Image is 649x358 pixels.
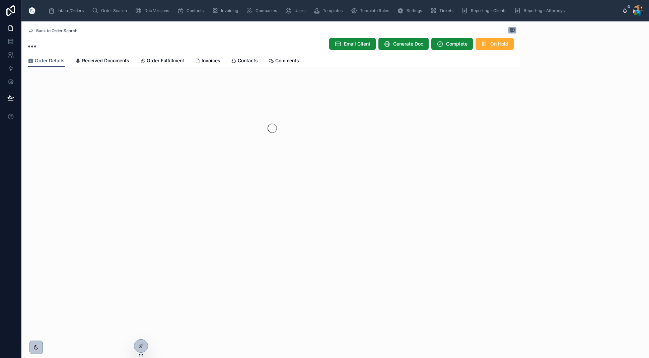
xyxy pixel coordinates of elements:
[378,38,429,50] button: Generate Doc
[187,8,204,13] span: Contacts
[275,57,299,64] span: Comments
[512,5,569,17] a: Reporting - Attorneys
[431,38,473,50] button: Complete
[244,5,282,17] a: Companies
[269,55,299,68] a: Comments
[28,28,77,33] a: Back to Order Search
[349,5,394,17] a: Template Rules
[256,8,277,13] span: Companies
[231,55,258,68] a: Contacts
[311,5,347,17] a: Templates
[238,57,258,64] span: Contacts
[27,5,38,16] img: App logo
[28,55,65,67] a: Order Details
[46,5,88,17] a: Intake/Orders
[101,8,127,13] span: Order Search
[175,5,208,17] a: Contacts
[202,57,220,64] span: Invoices
[524,8,565,13] span: Reporting - Attorneys
[147,57,184,64] span: Order Fulfillment
[195,55,220,68] a: Invoices
[43,3,622,18] div: scrollable content
[82,57,129,64] span: Received Documents
[323,8,343,13] span: Templates
[294,8,305,13] span: Users
[283,5,310,17] a: Users
[90,5,132,17] a: Order Search
[35,57,65,64] span: Order Details
[459,5,511,17] a: Reporting - Clients
[476,38,514,50] button: On Hold
[36,28,77,33] span: Back to Order Search
[144,8,169,13] span: Doc Versions
[58,8,84,13] span: Intake/Orders
[407,8,422,13] span: Settings
[133,5,174,17] a: Doc Versions
[428,5,458,17] a: Tickets
[210,5,243,17] a: Invoicing
[75,55,129,68] a: Received Documents
[393,41,423,47] span: Generate Doc
[446,41,467,47] span: Complete
[490,41,508,47] span: On Hold
[471,8,506,13] span: Reporting - Clients
[395,5,427,17] a: Settings
[221,8,238,13] span: Invoicing
[329,38,376,50] button: Email Client
[140,55,184,68] a: Order Fulfillment
[360,8,389,13] span: Template Rules
[344,41,370,47] span: Email Client
[439,8,453,13] span: Tickets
